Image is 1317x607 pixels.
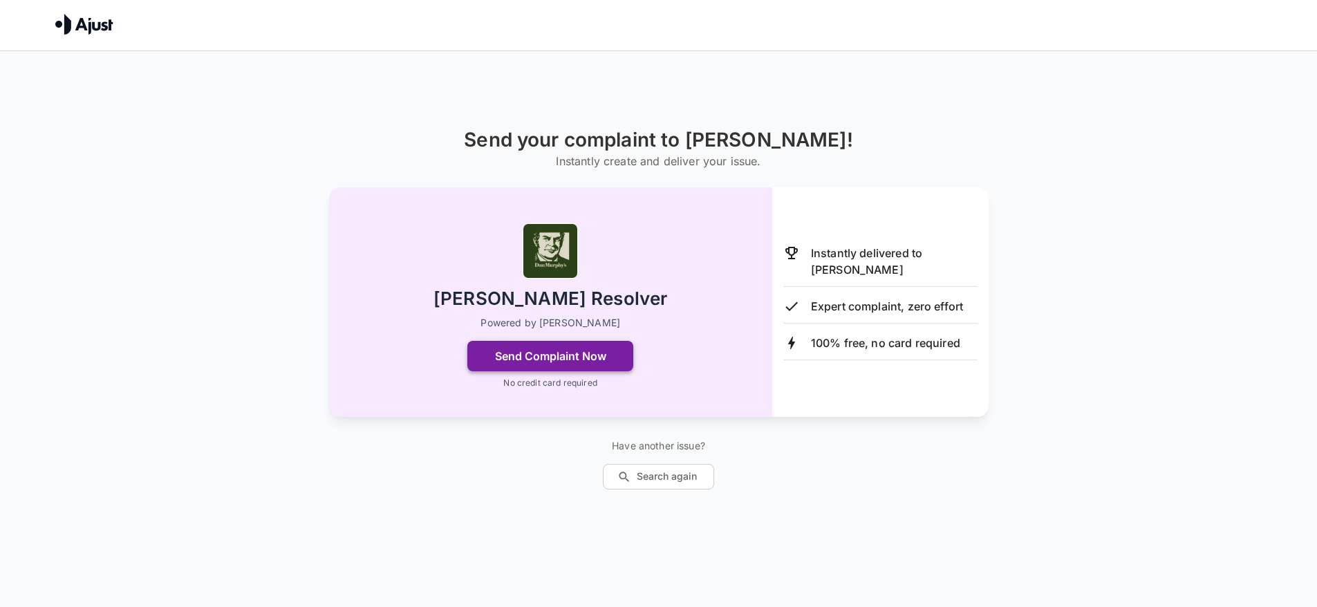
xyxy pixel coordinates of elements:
p: Powered by [PERSON_NAME] [480,316,620,330]
p: Expert complaint, zero effort [811,298,963,315]
p: 100% free, no card required [811,335,960,351]
button: Send Complaint Now [467,341,633,371]
p: Instantly delivered to [PERSON_NAME] [811,245,978,278]
h6: Instantly create and deliver your issue. [464,151,853,171]
h1: Send your complaint to [PERSON_NAME]! [464,129,853,151]
img: Dan Murphy's [523,223,578,279]
p: No credit card required [503,377,597,389]
button: Search again [603,464,714,489]
h2: [PERSON_NAME] Resolver [433,287,667,311]
p: Have another issue? [603,439,714,453]
img: Ajust [55,14,113,35]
